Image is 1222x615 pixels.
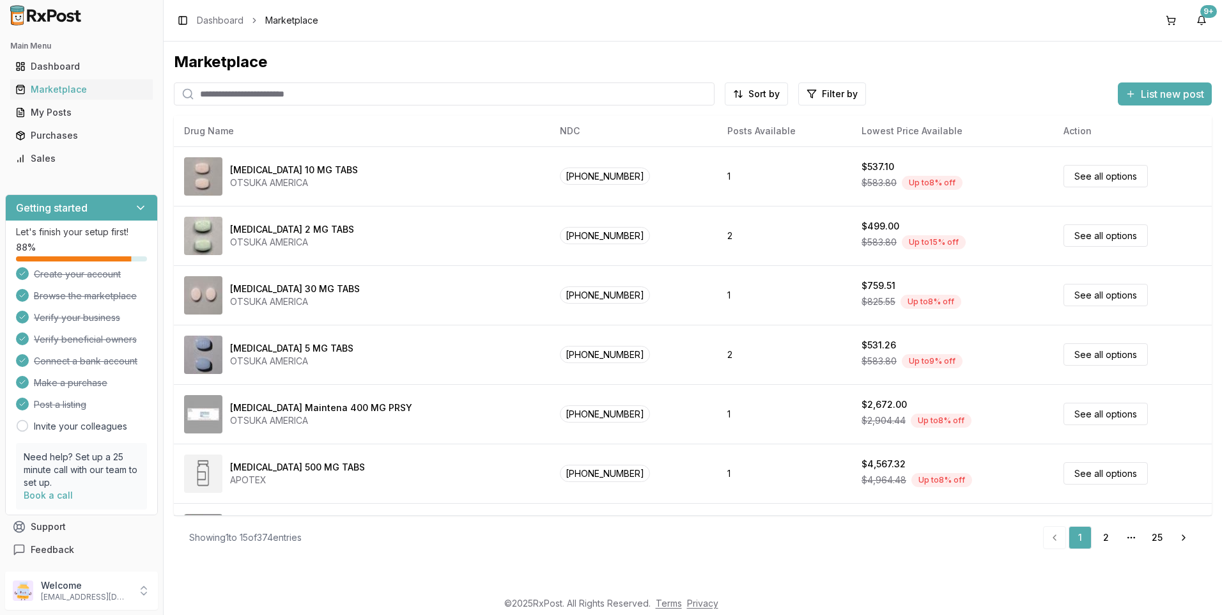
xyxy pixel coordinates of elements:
a: Dashboard [10,55,153,78]
a: Book a call [24,490,73,501]
span: [PHONE_NUMBER] [560,227,650,244]
a: Dashboard [197,14,244,27]
button: Dashboard [5,56,158,77]
div: [MEDICAL_DATA] 10 MG TABS [230,164,358,176]
div: Up to 8 % off [911,473,972,487]
button: List new post [1118,82,1212,105]
div: Up to 8 % off [911,414,971,428]
div: Up to 8 % off [902,176,963,190]
div: $4,567.32 [862,458,906,471]
a: 25 [1145,526,1168,549]
a: List new post [1118,89,1212,102]
div: Sales [15,152,148,165]
button: 9+ [1191,10,1212,31]
span: $583.80 [862,236,897,249]
h2: Main Menu [10,41,153,51]
nav: breadcrumb [197,14,318,27]
span: Create your account [34,268,121,281]
button: My Posts [5,102,158,123]
div: Up to 15 % off [902,235,966,249]
div: OTSUKA AMERICA [230,295,360,308]
a: Purchases [10,124,153,147]
img: Abilify 10 MG TABS [184,157,222,196]
a: My Posts [10,101,153,124]
div: [MEDICAL_DATA] Maintena 400 MG PRSY [230,401,412,414]
nav: pagination [1043,526,1196,549]
span: $4,964.48 [862,474,906,487]
button: Support [5,515,158,538]
div: APOTEX [230,474,365,487]
span: List new post [1141,86,1204,102]
div: Marketplace [174,52,1212,72]
span: $583.80 [862,176,897,189]
span: [PHONE_NUMBER] [560,465,650,482]
a: Go to next page [1171,526,1196,549]
button: Sales [5,148,158,169]
td: 2 [717,325,851,384]
img: Admelog SoloStar 100 UNIT/ML SOPN [184,514,222,552]
div: [MEDICAL_DATA] 2 MG TABS [230,223,354,236]
a: Invite your colleagues [34,420,127,433]
div: 9+ [1200,5,1217,18]
div: $531.26 [862,339,896,352]
a: Marketplace [10,78,153,101]
a: See all options [1063,343,1148,366]
div: [MEDICAL_DATA] 500 MG TABS [230,461,365,474]
td: 1 [717,384,851,444]
button: Sort by [725,82,788,105]
div: Marketplace [15,83,148,96]
th: Posts Available [717,116,851,146]
span: Verify beneficial owners [34,333,137,346]
td: 2 [717,206,851,265]
span: $825.55 [862,295,895,308]
a: 2 [1094,526,1117,549]
th: Lowest Price Available [851,116,1053,146]
div: Dashboard [15,60,148,73]
a: See all options [1063,403,1148,425]
td: 3 [717,503,851,563]
td: 1 [717,444,851,503]
a: Terms [656,598,682,609]
span: [PHONE_NUMBER] [560,405,650,423]
div: $2,672.00 [862,398,907,411]
span: Marketplace [265,14,318,27]
span: Browse the marketplace [34,290,137,302]
th: NDC [550,116,717,146]
img: RxPost Logo [5,5,87,26]
p: [EMAIL_ADDRESS][DOMAIN_NAME] [41,592,130,602]
span: Sort by [748,88,780,100]
img: Abilify Maintena 400 MG PRSY [184,395,222,433]
button: Feedback [5,538,158,561]
div: OTSUKA AMERICA [230,176,358,189]
img: Abilify 30 MG TABS [184,276,222,315]
span: Post a listing [34,398,86,411]
span: Connect a bank account [34,355,137,368]
span: $583.80 [862,355,897,368]
img: User avatar [13,580,33,601]
div: Purchases [15,129,148,142]
div: [MEDICAL_DATA] 5 MG TABS [230,342,353,355]
img: Abiraterone Acetate 500 MG TABS [184,455,222,493]
div: $759.51 [862,279,895,292]
p: Welcome [41,579,130,592]
a: See all options [1063,462,1148,485]
div: Showing 1 to 15 of 374 entries [189,531,302,544]
p: Let's finish your setup first! [16,226,147,238]
span: 88 % [16,241,36,254]
button: Purchases [5,125,158,146]
div: Up to 9 % off [902,354,963,368]
iframe: Intercom live chat [1179,572,1209,602]
div: My Posts [15,106,148,119]
span: Make a purchase [34,377,107,389]
a: See all options [1063,284,1148,306]
span: $2,904.44 [862,414,906,427]
img: Abilify 2 MG TABS [184,217,222,255]
img: Abilify 5 MG TABS [184,336,222,374]
a: See all options [1063,224,1148,247]
td: 1 [717,265,851,325]
p: Need help? Set up a 25 minute call with our team to set up. [24,451,139,489]
th: Drug Name [174,116,550,146]
a: 1 [1069,526,1092,549]
h3: Getting started [16,200,88,215]
span: Feedback [31,543,74,556]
